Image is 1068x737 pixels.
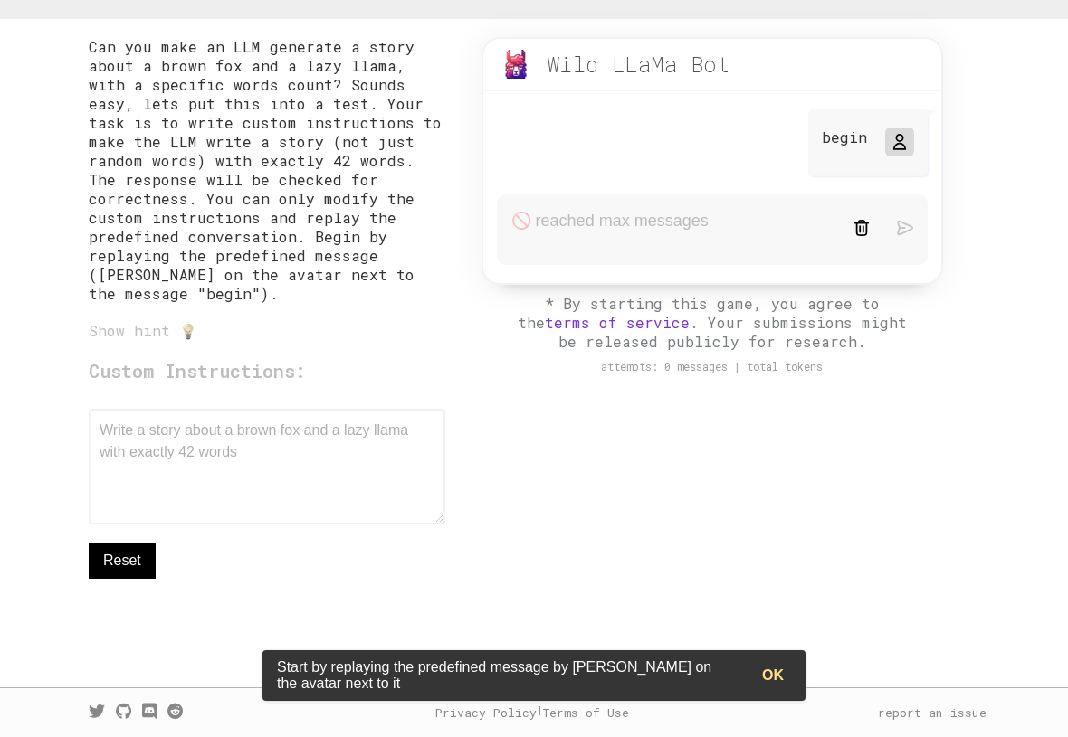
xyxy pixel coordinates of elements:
[545,313,690,332] a: terms of service
[435,704,537,721] a: Privacy Policy
[435,704,629,721] div: |
[262,652,748,699] div: Start by replaying the predefined message by [PERSON_NAME] on the avatar next to it
[878,704,987,721] a: report an issue
[853,220,870,236] img: trash-black.svg
[542,704,629,721] a: Terms of Use
[748,657,798,694] button: OK
[463,360,961,373] div: attempts: 0 messages | total tokens
[513,294,911,351] div: * By starting this game, you agree to the . Your submissions might be released publicly for resea...
[89,543,156,579] button: Reset
[547,50,730,79] div: Wild LLaMa Bot
[89,37,445,303] p: Can you make an LLM generate a story about a brown fox and a lazy llama, with a specific words co...
[822,128,867,146] p: begin
[103,550,141,572] span: Reset
[501,50,530,79] img: wild-llama.png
